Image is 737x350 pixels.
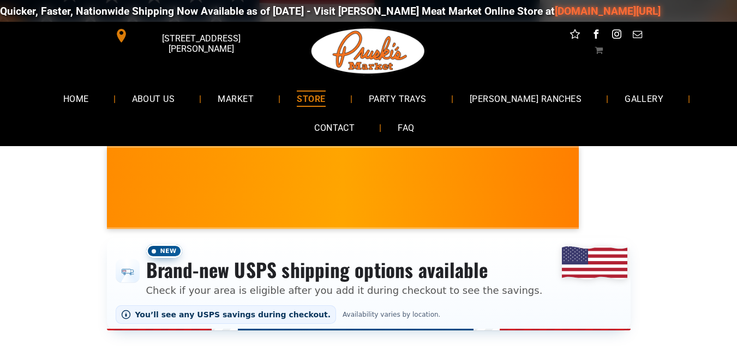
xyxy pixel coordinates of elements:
[298,113,371,142] a: CONTACT
[146,258,543,282] h3: Brand-new USPS shipping options available
[453,84,598,113] a: [PERSON_NAME] RANCHES
[146,283,543,298] p: Check if your area is eligible after you add it during checkout to see the savings.
[309,22,427,81] img: Pruski-s+Market+HQ+Logo2-1920w.png
[146,244,182,258] span: New
[589,27,603,44] a: facebook
[107,27,274,44] a: [STREET_ADDRESS][PERSON_NAME]
[549,5,655,17] a: [DOMAIN_NAME][URL]
[352,84,443,113] a: PARTY TRAYS
[47,84,105,113] a: HOME
[568,27,582,44] a: Social network
[135,310,331,319] span: You’ll see any USPS savings during checkout.
[130,28,271,59] span: [STREET_ADDRESS][PERSON_NAME]
[609,27,624,44] a: instagram
[381,113,430,142] a: FAQ
[116,84,191,113] a: ABOUT US
[201,84,270,113] a: MARKET
[608,84,680,113] a: GALLERY
[280,84,341,113] a: STORE
[107,238,631,330] div: Shipping options announcement
[340,311,442,318] span: Availability varies by location.
[630,27,644,44] a: email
